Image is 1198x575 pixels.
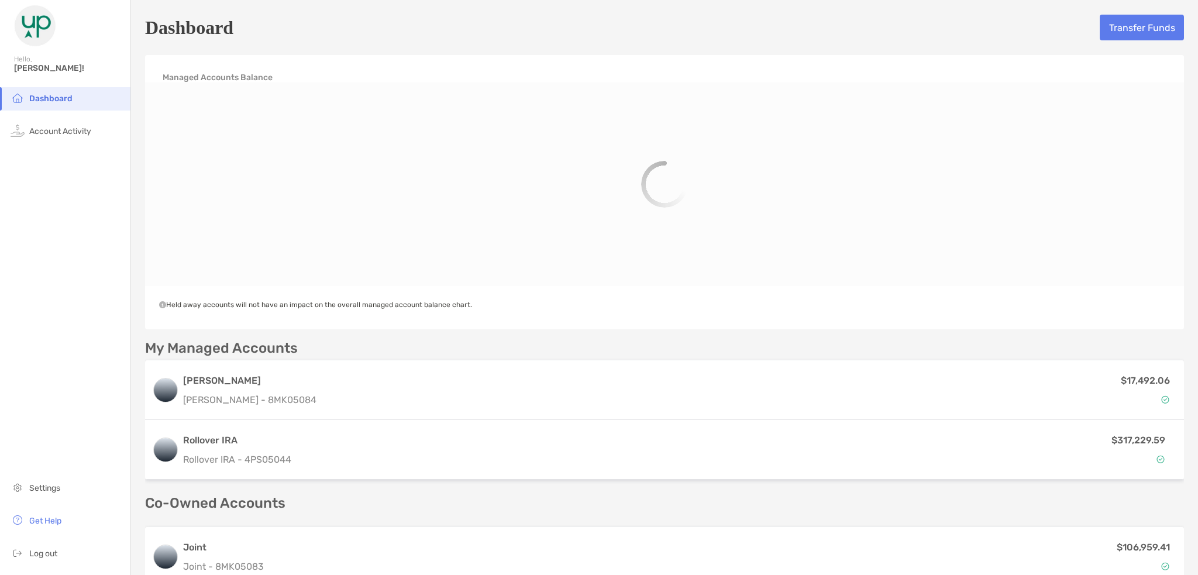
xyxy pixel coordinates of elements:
p: My Managed Accounts [145,341,298,356]
img: settings icon [11,480,25,494]
h3: Joint [183,540,264,555]
span: [PERSON_NAME]! [14,63,123,73]
h3: Rollover IRA [183,433,945,447]
span: Held away accounts will not have an impact on the overall managed account balance chart. [159,301,472,309]
img: activity icon [11,123,25,137]
img: Account Status icon [1161,395,1169,404]
img: Zoe Logo [14,5,56,47]
button: Transfer Funds [1100,15,1184,40]
span: Settings [29,483,60,493]
span: Get Help [29,516,61,526]
p: Co-Owned Accounts [145,496,1184,511]
h3: [PERSON_NAME] [183,374,316,388]
span: Account Activity [29,126,91,136]
p: $106,959.41 [1117,540,1170,555]
span: Dashboard [29,94,73,104]
img: logout icon [11,546,25,560]
h4: Managed Accounts Balance [163,73,273,82]
p: Rollover IRA - 4PS05044 [183,452,945,467]
h5: Dashboard [145,14,233,41]
img: logo account [154,438,177,462]
p: $17,492.06 [1121,373,1170,388]
img: household icon [11,91,25,105]
p: Joint - 8MK05083 [183,559,264,574]
img: logo account [154,378,177,402]
span: Log out [29,549,57,559]
img: get-help icon [11,513,25,527]
p: [PERSON_NAME] - 8MK05084 [183,392,316,407]
img: logo account [154,545,177,569]
img: Account Status icon [1161,562,1169,570]
img: Account Status icon [1156,455,1165,463]
p: $317,229.59 [1111,433,1165,447]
